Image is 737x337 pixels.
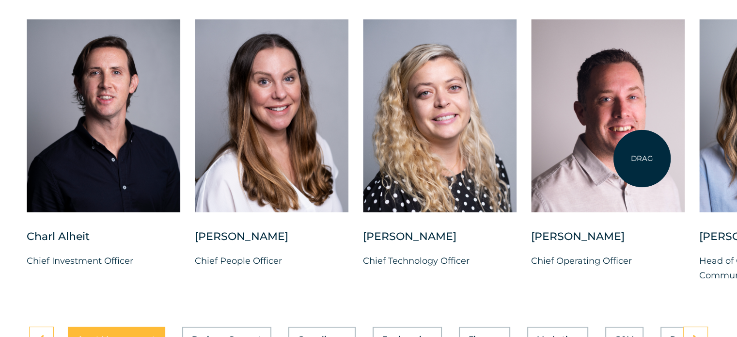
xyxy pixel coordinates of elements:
p: Chief Operating Officer [531,254,685,268]
p: Chief Technology Officer [363,254,517,268]
p: Chief People Officer [195,254,348,268]
div: [PERSON_NAME] [195,229,348,254]
div: [PERSON_NAME] [363,229,517,254]
p: Chief Investment Officer [27,254,180,268]
div: Charl Alheit [27,229,180,254]
div: [PERSON_NAME] [531,229,685,254]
